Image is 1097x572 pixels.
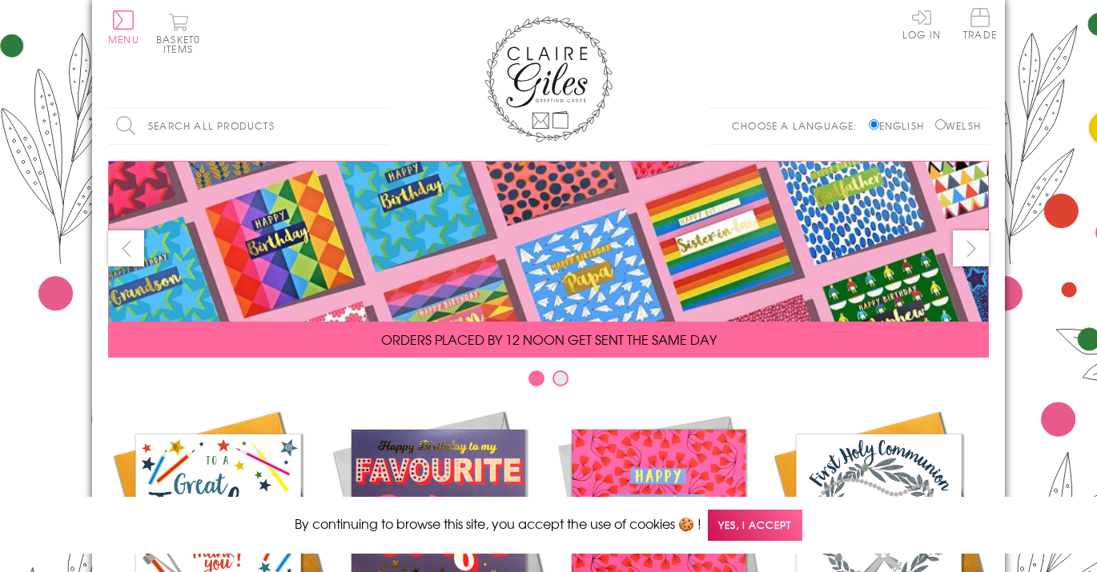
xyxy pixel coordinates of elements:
input: English [869,119,879,130]
button: Carousel Page 1 (Current Slide) [528,370,544,386]
label: English [869,118,932,133]
span: Yes, I accept [708,510,802,541]
span: ORDERS PLACED BY 12 NOON GET SENT THE SAME DAY [381,330,717,349]
div: Carousel Pagination [108,370,989,394]
a: Trade [963,8,997,42]
span: 0 items [163,32,200,56]
button: Basket0 items [156,13,200,54]
input: Search [372,108,388,144]
span: Menu [108,32,139,46]
label: Welsh [935,118,981,133]
input: Search all products [108,108,388,144]
button: next [953,230,989,266]
p: Choose a language: [732,118,866,133]
img: Claire Giles Greetings Cards [484,16,613,142]
input: Welsh [935,119,946,130]
span: Trade [963,8,997,39]
button: Menu [108,10,139,44]
button: prev [108,230,144,266]
a: Log In [902,8,941,39]
button: Carousel Page 2 [553,370,569,386]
